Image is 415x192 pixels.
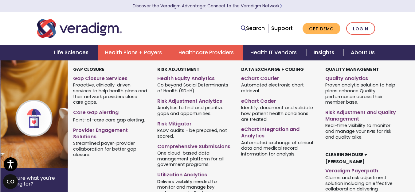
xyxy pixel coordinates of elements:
[157,96,232,105] a: Risk Adjustment Analytics
[73,117,145,123] span: Point-of-care care gap alerting.
[3,174,18,189] button: Open CMP widget
[157,141,232,150] a: Comprehensive Submissions
[241,82,316,94] span: Automated electronic chart retrieval.
[271,25,293,32] a: Support
[73,140,148,158] span: Streamlined payer-provider collaboration for better gap closure.
[325,122,400,140] span: Real-time visibility to monitor and manage your KPIs for risk and quality alike.
[241,139,316,157] span: Automated exchange of clinical data and medical record information for analysis.
[325,107,400,122] a: Risk Adjustment and Quality Management
[157,150,232,167] span: One cloud-based data management platform for all government programs.
[241,96,316,105] a: eChart Coder
[37,18,122,39] img: Veradigm logo
[0,60,99,168] img: Health Plan Payers
[47,45,98,60] a: Life Sciences
[325,82,400,105] span: Proven analytic solution to help plans enhance Quality performance across their member base.
[306,45,343,60] a: Insights
[73,82,148,105] span: Proactive, clinically-driven services to help health plans and their network providers close care...
[241,124,316,139] a: eChart Integration and Analytics
[133,3,282,9] a: Discover the Veradigm Advantage: Connect to the Veradigm NetworkLearn More
[325,152,367,165] strong: Clearinghouse + [PERSON_NAME]
[157,105,232,117] span: Analytics to find and prioritize gaps and opportunities.
[73,107,148,116] a: Care Gap Alerting
[5,175,63,187] p: Not sure what you're looking for?
[73,66,104,72] strong: Gap Closure
[325,165,400,174] a: Veradigm Payerpath
[157,127,232,139] span: RADV audits - be prepared, not scared.
[241,66,304,72] strong: Data Exchange + Coding
[325,66,379,72] strong: Quality Management
[325,73,400,82] a: Quality Analytics
[243,45,306,60] a: Health IT Vendors
[241,105,316,122] span: Identify, document and validate how patient health conditions are treated.
[171,45,243,60] a: Healthcare Providers
[157,169,232,178] a: Utilization Analytics
[73,73,148,82] a: Gap Closure Services
[343,45,382,60] a: About Us
[346,22,375,35] a: Login
[157,118,232,127] a: Risk Mitigator
[241,24,265,33] a: Search
[73,125,148,140] a: Provider Engagement Solutions
[280,3,282,9] span: Learn More
[303,23,340,35] a: Get Demo
[157,73,232,82] a: Health Equity Analytics
[157,82,232,94] span: Go beyond Social Determinants of Health (SDoH).
[98,45,171,60] a: Health Plans + Payers
[241,73,316,82] a: eChart Courier
[157,66,200,72] strong: Risk Adjustment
